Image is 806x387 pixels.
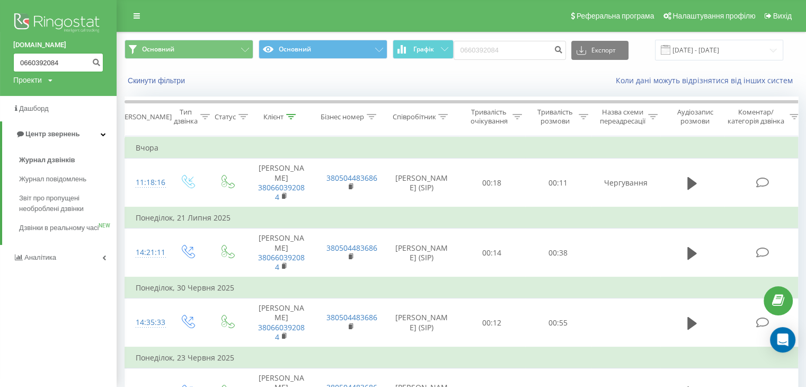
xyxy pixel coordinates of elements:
[24,253,56,261] span: Аналiтика
[125,40,253,59] button: Основний
[125,347,803,368] td: Понеділок, 23 Червня 2025
[770,327,795,353] div: Open Intercom Messenger
[19,104,49,112] span: Дашборд
[459,228,525,277] td: 00:14
[125,137,803,159] td: Вчора
[118,112,172,121] div: [PERSON_NAME]
[577,12,654,20] span: Реферальна програма
[13,75,42,85] div: Проекти
[19,189,117,218] a: Звіт про пропущені необроблені дзвінки
[591,159,660,207] td: Чергування
[19,223,99,233] span: Дзвінки в реальному часі
[2,121,117,147] a: Центр звернень
[125,207,803,228] td: Понеділок, 21 Липня 2025
[247,298,316,347] td: [PERSON_NAME]
[459,159,525,207] td: 00:18
[454,41,566,60] input: Пошук за номером
[125,277,803,298] td: Понеділок, 30 Червня 2025
[19,218,117,238] a: Дзвінки в реальному часіNEW
[215,112,236,121] div: Статус
[19,155,75,165] span: Журнал дзвінків
[525,228,591,277] td: 00:38
[725,108,787,126] div: Коментар/категорія дзвінка
[669,108,721,126] div: Аудіозапис розмови
[393,40,454,59] button: Графік
[13,40,103,50] a: [DOMAIN_NAME]
[616,75,798,85] a: Коли дані можуть відрізнятися вiд інших систем
[385,298,459,347] td: [PERSON_NAME] (SIP)
[263,112,284,121] div: Клієнт
[413,46,434,53] span: Графік
[600,108,645,126] div: Назва схеми переадресації
[247,159,316,207] td: [PERSON_NAME]
[19,174,86,184] span: Журнал повідомлень
[258,322,305,342] a: 380660392084
[19,170,117,189] a: Журнал повідомлень
[136,312,157,333] div: 14:35:33
[25,130,79,138] span: Центр звернень
[459,298,525,347] td: 00:12
[385,228,459,277] td: [PERSON_NAME] (SIP)
[136,242,157,263] div: 14:21:11
[534,108,576,126] div: Тривалість розмови
[258,182,305,202] a: 380660392084
[326,173,377,183] a: 380504483686
[392,112,436,121] div: Співробітник
[321,112,364,121] div: Бізнес номер
[125,76,190,85] button: Скинути фільтри
[525,159,591,207] td: 00:11
[326,243,377,253] a: 380504483686
[142,45,174,54] span: Основний
[672,12,755,20] span: Налаштування профілю
[258,252,305,272] a: 380660392084
[259,40,387,59] button: Основний
[19,193,111,214] span: Звіт про пропущені необроблені дзвінки
[13,11,103,37] img: Ringostat logo
[468,108,510,126] div: Тривалість очікування
[247,228,316,277] td: [PERSON_NAME]
[19,151,117,170] a: Журнал дзвінків
[525,298,591,347] td: 00:55
[174,108,198,126] div: Тип дзвінка
[326,312,377,322] a: 380504483686
[773,12,792,20] span: Вихід
[571,41,628,60] button: Експорт
[136,172,157,193] div: 11:18:16
[13,53,103,72] input: Пошук за номером
[385,159,459,207] td: [PERSON_NAME] (SIP)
